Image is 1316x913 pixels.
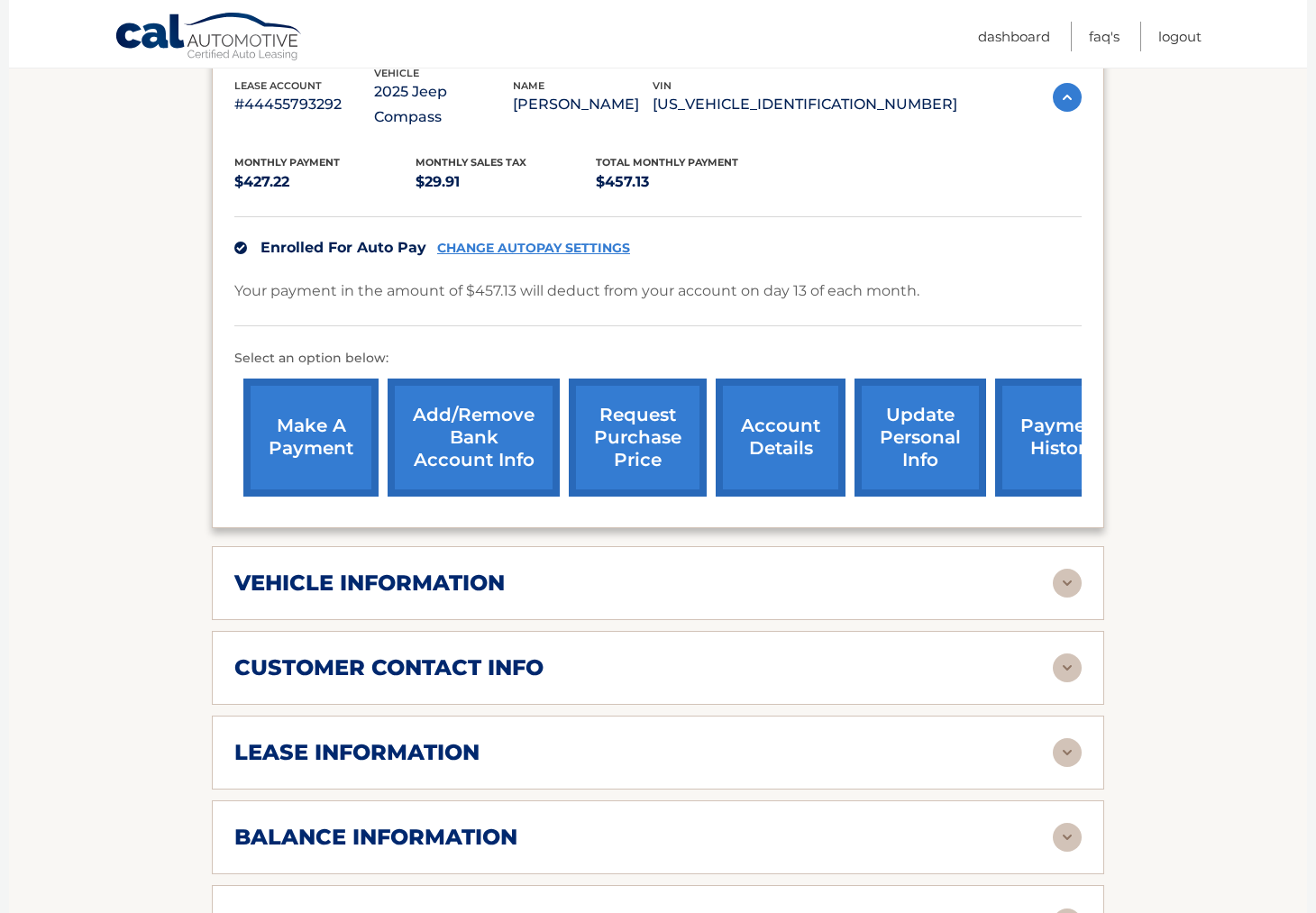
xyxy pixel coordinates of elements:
img: accordion-rest.svg [1053,823,1082,852]
a: Cal Automotive [114,12,304,64]
p: $457.13 [596,169,777,195]
p: Your payment in the amount of $457.13 will deduct from your account on day 13 of each month. [234,278,919,304]
span: vehicle [374,67,419,79]
span: Monthly Payment [234,156,340,169]
p: #44455793292 [234,92,374,117]
img: accordion-rest.svg [1053,738,1082,767]
span: name [513,79,544,92]
img: accordion-rest.svg [1053,653,1082,682]
p: Select an option below: [234,348,1082,370]
img: check.svg [234,242,247,254]
a: FAQ's [1089,22,1120,51]
h2: balance information [234,824,517,851]
span: lease account [234,79,322,92]
a: Add/Remove bank account info [388,379,560,497]
a: CHANGE AUTOPAY SETTINGS [437,241,630,256]
span: Enrolled For Auto Pay [260,239,426,256]
p: $427.22 [234,169,416,195]
span: Total Monthly Payment [596,156,738,169]
p: [US_VEHICLE_IDENTIFICATION_NUMBER] [653,92,957,117]
a: account details [716,379,845,497]
a: payment history [995,379,1130,497]
a: update personal info [854,379,986,497]
a: request purchase price [569,379,707,497]
p: $29.91 [416,169,597,195]
h2: vehicle information [234,570,505,597]
span: vin [653,79,672,92]
h2: customer contact info [234,654,544,681]
img: accordion-rest.svg [1053,569,1082,598]
a: Logout [1158,22,1202,51]
p: 2025 Jeep Compass [374,79,514,130]
a: Dashboard [978,22,1050,51]
p: [PERSON_NAME] [513,92,653,117]
h2: lease information [234,739,480,766]
img: accordion-active.svg [1053,83,1082,112]
a: make a payment [243,379,379,497]
span: Monthly sales Tax [416,156,526,169]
